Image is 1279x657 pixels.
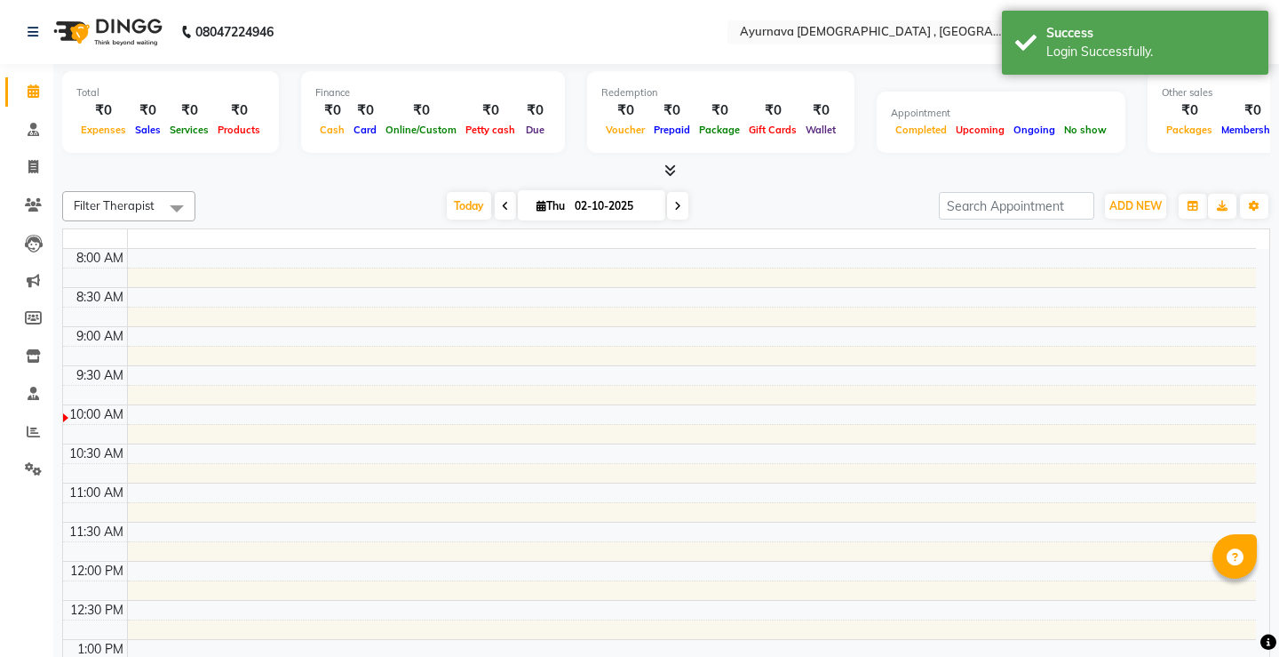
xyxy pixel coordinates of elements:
span: Package [695,124,744,136]
div: ₹0 [165,100,213,121]
span: Gift Cards [744,124,801,136]
div: Appointment [891,106,1111,121]
b: 08047224946 [195,7,274,57]
div: ₹0 [601,100,649,121]
div: 10:00 AM [66,405,127,424]
div: ₹0 [695,100,744,121]
span: Thu [532,199,569,212]
span: Sales [131,124,165,136]
div: ₹0 [801,100,840,121]
div: ₹0 [315,100,349,121]
button: ADD NEW [1105,194,1166,219]
span: Cash [315,124,349,136]
div: Login Successfully. [1046,43,1255,61]
span: Products [213,124,265,136]
img: logo [45,7,167,57]
div: Redemption [601,85,840,100]
div: ₹0 [131,100,165,121]
span: Completed [891,124,951,136]
div: ₹0 [349,100,381,121]
span: Prepaid [649,124,695,136]
span: Ongoing [1009,124,1060,136]
input: Search Appointment [939,192,1094,220]
div: Total [76,85,265,100]
div: ₹0 [744,100,801,121]
span: Expenses [76,124,131,136]
div: 9:30 AM [73,366,127,385]
span: Filter Therapist [74,198,155,212]
span: ADD NEW [1109,199,1162,212]
span: Today [447,192,491,220]
div: ₹0 [461,100,520,121]
span: No show [1060,124,1111,136]
span: Card [349,124,381,136]
div: ₹0 [1162,100,1217,121]
div: Finance [315,85,551,100]
span: Online/Custom [381,124,461,136]
span: Services [165,124,213,136]
div: Success [1046,24,1255,43]
div: 11:00 AM [66,484,127,502]
div: 9:00 AM [73,327,127,346]
div: 8:30 AM [73,288,127,307]
span: Upcoming [951,124,1009,136]
div: ₹0 [381,100,461,121]
span: Wallet [801,124,840,136]
div: ₹0 [213,100,265,121]
input: 2025-10-02 [569,193,658,220]
div: ₹0 [520,100,551,121]
div: ₹0 [76,100,131,121]
div: 11:30 AM [66,523,127,541]
span: Voucher [601,124,649,136]
span: Due [521,124,549,136]
span: Petty cash [461,124,520,136]
div: 12:30 PM [67,601,127,620]
div: ₹0 [649,100,695,121]
div: 12:00 PM [67,562,127,581]
div: 8:00 AM [73,249,127,268]
div: 10:30 AM [66,445,127,463]
span: Packages [1162,124,1217,136]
